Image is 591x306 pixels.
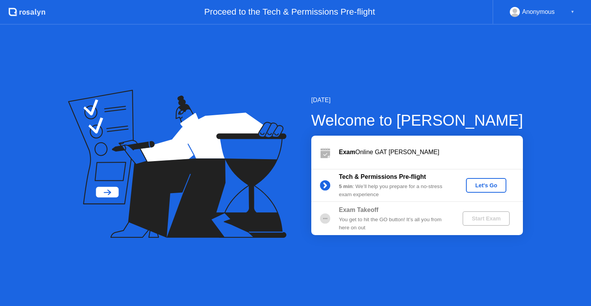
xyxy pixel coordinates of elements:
b: Tech & Permissions Pre-flight [339,173,426,180]
div: ▼ [571,7,574,17]
div: Online GAT [PERSON_NAME] [339,148,523,157]
div: You get to hit the GO button! It’s all you from here on out [339,216,450,232]
div: Welcome to [PERSON_NAME] [311,109,523,132]
div: Anonymous [522,7,555,17]
div: Let's Go [469,182,503,188]
button: Start Exam [462,211,510,226]
div: Start Exam [466,215,507,222]
b: Exam [339,149,356,155]
b: Exam Takeoff [339,207,379,213]
button: Let's Go [466,178,506,193]
div: [DATE] [311,96,523,105]
b: 5 min [339,183,353,189]
div: : We’ll help you prepare for a no-stress exam experience [339,183,450,198]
